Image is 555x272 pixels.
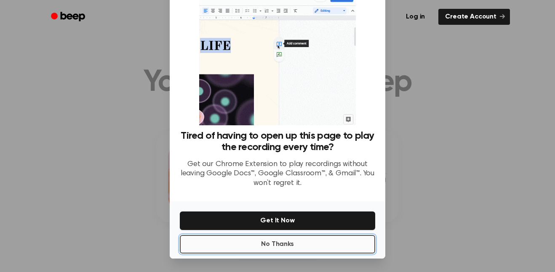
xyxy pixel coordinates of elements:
[180,130,375,153] h3: Tired of having to open up this page to play the recording every time?
[180,211,375,230] button: Get It Now
[180,235,375,254] button: No Thanks
[45,9,93,25] a: Beep
[438,9,510,25] a: Create Account
[180,160,375,188] p: Get our Chrome Extension to play recordings without leaving Google Docs™, Google Classroom™, & Gm...
[398,7,433,26] a: Log in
